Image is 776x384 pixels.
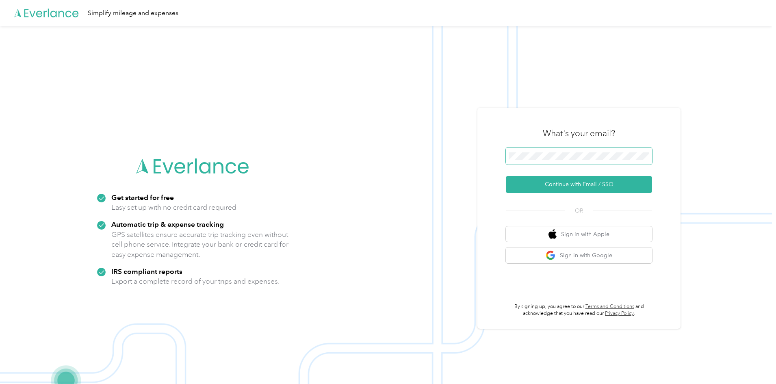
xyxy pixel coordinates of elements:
[543,128,615,139] h3: What's your email?
[506,226,652,242] button: apple logoSign in with Apple
[506,247,652,263] button: google logoSign in with Google
[111,276,280,286] p: Export a complete record of your trips and expenses.
[565,206,593,215] span: OR
[111,220,224,228] strong: Automatic trip & expense tracking
[88,8,178,18] div: Simplify mileage and expenses
[585,304,634,310] a: Terms and Conditions
[111,202,236,213] p: Easy set up with no credit card required
[111,230,289,260] p: GPS satellites ensure accurate trip tracking even without cell phone service. Integrate your bank...
[546,250,556,260] img: google logo
[506,303,652,317] p: By signing up, you agree to our and acknowledge that you have read our .
[605,310,634,317] a: Privacy Policy
[506,176,652,193] button: Continue with Email / SSO
[111,267,182,276] strong: IRS compliant reports
[111,193,174,202] strong: Get started for free
[548,229,557,239] img: apple logo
